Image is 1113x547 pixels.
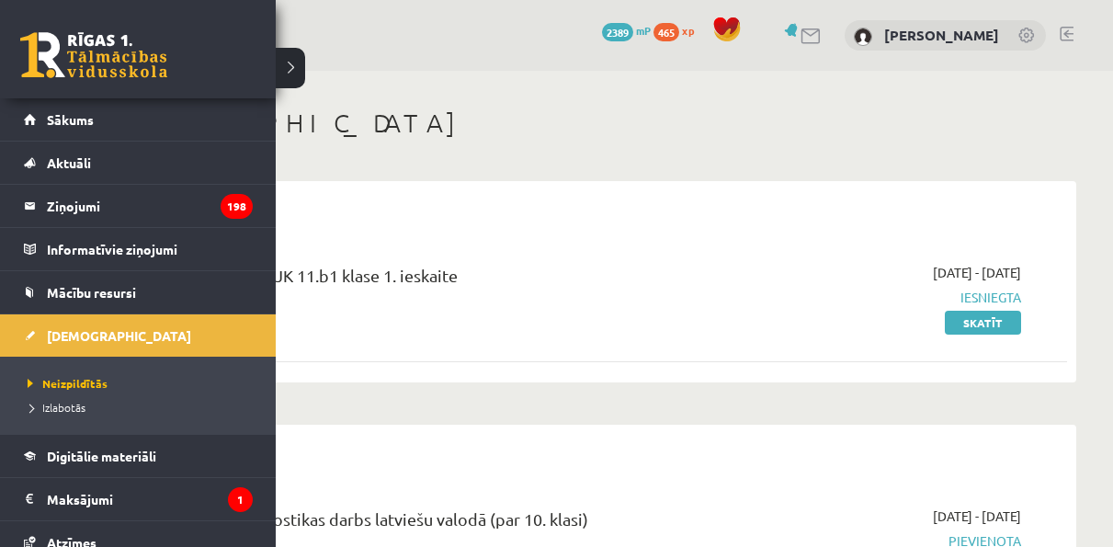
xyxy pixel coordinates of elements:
h1: [DEMOGRAPHIC_DATA] [110,108,1076,139]
a: Maksājumi1 [24,478,253,520]
span: [DEMOGRAPHIC_DATA] [47,327,191,344]
span: xp [682,23,694,38]
a: [PERSON_NAME] [884,26,999,44]
span: Digitālie materiāli [47,448,156,464]
span: Aktuāli [47,154,91,171]
a: 2389 mP [602,23,651,38]
a: Digitālie materiāli [24,435,253,477]
legend: Maksājumi [47,478,253,520]
a: Ziņojumi198 [24,185,253,227]
div: Sociālās zinātnes I JK 11.b1 klase 1. ieskaite [138,263,718,297]
a: [DEMOGRAPHIC_DATA] [24,314,253,357]
span: 465 [653,23,679,41]
legend: Ziņojumi [47,185,253,227]
span: Iesniegta [745,288,1021,307]
span: Izlabotās [23,400,85,415]
a: Izlabotās [23,399,257,416]
a: Neizpildītās [23,375,257,392]
span: Sākums [47,111,94,128]
img: Jasmīne Davidova [854,28,872,46]
span: mP [636,23,651,38]
i: 198 [221,194,253,219]
a: Informatīvie ziņojumi [24,228,253,270]
span: Neizpildītās [23,376,108,391]
span: [DATE] - [DATE] [933,263,1021,282]
i: 1 [228,487,253,512]
a: Rīgas 1. Tālmācības vidusskola [20,32,167,78]
a: Aktuāli [24,142,253,184]
span: [DATE] - [DATE] [933,507,1021,526]
a: Mācību resursi [24,271,253,313]
legend: Informatīvie ziņojumi [47,228,253,270]
a: 465 xp [653,23,703,38]
span: 2389 [602,23,633,41]
span: Mācību resursi [47,284,136,301]
div: 11.b1 klases diagnostikas darbs latviešu valodā (par 10. klasi) [138,507,718,541]
a: Sākums [24,98,253,141]
a: Skatīt [945,311,1021,335]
